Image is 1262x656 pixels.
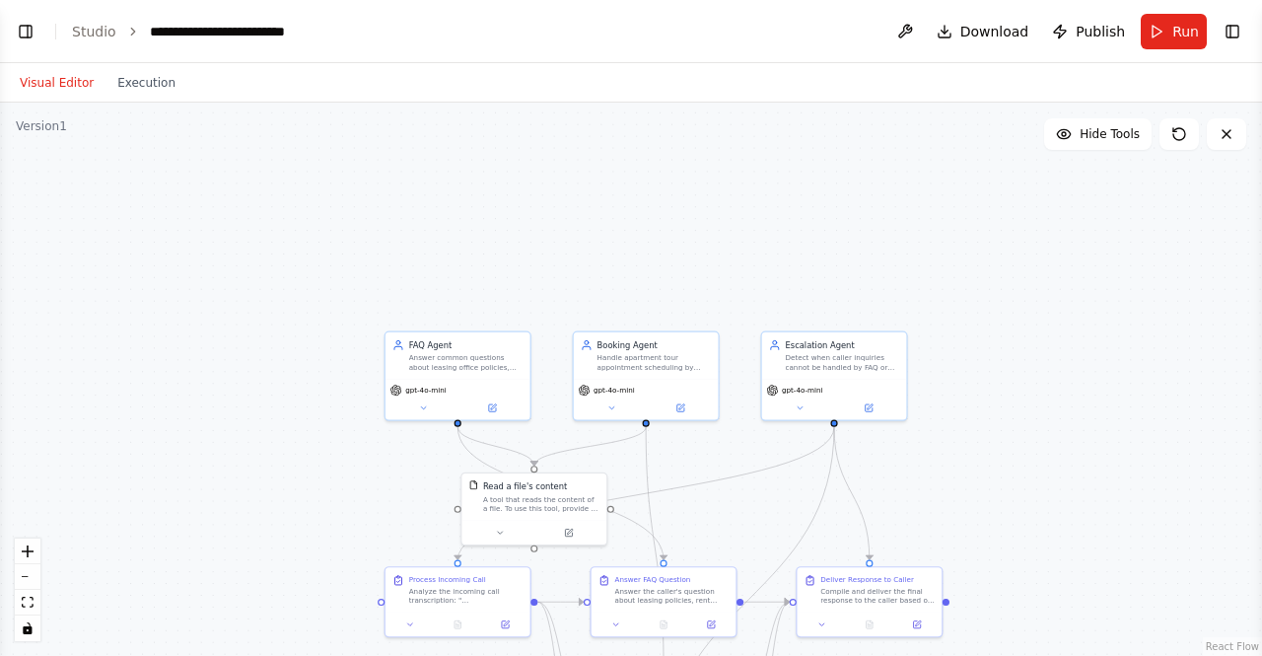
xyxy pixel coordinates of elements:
[485,618,526,631] button: Open in side panel
[1044,14,1133,49] button: Publish
[409,586,524,605] div: Analyze the incoming call transcription: "{call_transcription}" and determine the caller's intent...
[691,618,732,631] button: Open in side panel
[452,427,669,560] g: Edge from 74530fb4-3818-4df7-8f07-f23995a4d5ec to 5741c2d1-a0a3-45f2-8135-dba77f6b5514
[1219,18,1246,45] button: Show right sidebar
[105,71,187,95] button: Execution
[594,386,635,396] span: gpt-4o-mini
[1141,14,1207,49] button: Run
[458,401,525,415] button: Open in side panel
[409,353,524,372] div: Answer common questions about leasing office policies, rent, pet policies, leasing terms, and gen...
[820,574,914,584] div: Deliver Response to Caller
[72,24,116,39] a: Studio
[15,590,40,616] button: fit view
[8,71,105,95] button: Visual Editor
[929,14,1037,49] button: Download
[452,427,539,466] g: Edge from 74530fb4-3818-4df7-8f07-f23995a4d5ec to 719f5d90-228f-4e23-9a93-ecb87ede5d58
[743,596,790,608] g: Edge from 5741c2d1-a0a3-45f2-8135-dba77f6b5514 to 2e654621-6283-4865-af0e-7deef5d2a306
[960,22,1029,41] span: Download
[385,566,531,637] div: Process Incoming CallAnalyze the incoming call transcription: "{call_transcription}" and determin...
[483,494,599,513] div: A tool that reads the content of a file. To use this tool, provide a 'file_path' parameter with t...
[590,566,736,637] div: Answer FAQ QuestionAnswer the caller's question about leasing policies, rent information, pet pol...
[786,353,900,372] div: Detect when caller inquiries cannot be handled by FAQ or Booking agents and route them to human s...
[483,480,567,492] div: Read a file's content
[12,18,39,45] button: Show left sidebar
[896,618,937,631] button: Open in side panel
[537,596,584,608] g: Edge from f897d89a-48d6-4b85-926f-b2d4069f3a8a to 5741c2d1-a0a3-45f2-8135-dba77f6b5514
[1080,126,1140,142] span: Hide Tools
[820,586,935,605] div: Compile and deliver the final response to the caller based on the processing results from the app...
[15,539,40,641] div: React Flow controls
[828,427,876,560] g: Edge from 1f98c993-3551-44ae-aabf-efbe83aaec77 to 2e654621-6283-4865-af0e-7deef5d2a306
[597,353,712,372] div: Handle apartment tour appointment scheduling by checking availability and booking time slots. Man...
[615,586,730,605] div: Answer the caller's question about leasing policies, rent information, pet policies, leasing term...
[1172,22,1199,41] span: Run
[796,566,943,637] div: Deliver Response to CallerCompile and deliver the final response to the caller based on the proce...
[835,401,901,415] button: Open in side panel
[845,618,895,631] button: No output available
[615,574,691,584] div: Answer FAQ Question
[405,386,447,396] span: gpt-4o-mini
[72,22,318,41] nav: breadcrumb
[1076,22,1125,41] span: Publish
[639,618,689,631] button: No output available
[760,331,907,421] div: Escalation AgentDetect when caller inquiries cannot be handled by FAQ or Booking agents and route...
[597,339,712,351] div: Booking Agent
[786,339,900,351] div: Escalation Agent
[1044,118,1152,150] button: Hide Tools
[647,401,713,415] button: Open in side panel
[15,564,40,590] button: zoom out
[15,616,40,641] button: toggle interactivity
[16,118,67,134] div: Version 1
[433,618,483,631] button: No output available
[385,331,531,421] div: FAQ AgentAnswer common questions about leasing office policies, rent, pet policies, leasing terms...
[535,526,601,540] button: Open in side panel
[528,427,652,466] g: Edge from d00bd32c-b4fb-45b9-a7c3-b32af8a9d8a6 to 719f5d90-228f-4e23-9a93-ecb87ede5d58
[782,386,823,396] span: gpt-4o-mini
[460,473,607,547] div: FileReadToolRead a file's contentA tool that reads the content of a file. To use this tool, provi...
[15,539,40,564] button: zoom in
[409,339,524,351] div: FAQ Agent
[409,574,486,584] div: Process Incoming Call
[573,331,720,421] div: Booking AgentHandle apartment tour appointment scheduling by checking availability and booking ti...
[1206,641,1259,652] a: React Flow attribution
[469,480,479,490] img: FileReadTool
